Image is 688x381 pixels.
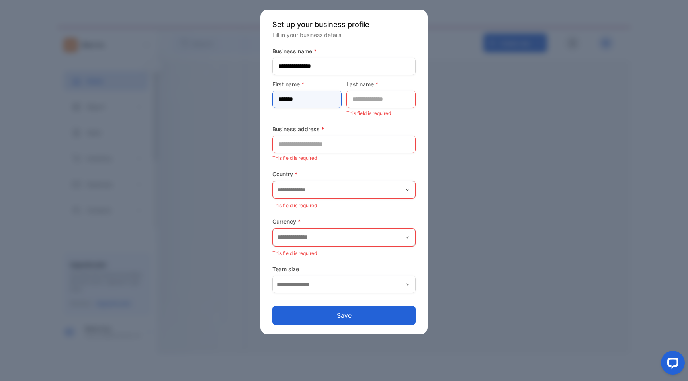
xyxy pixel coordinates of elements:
p: This field is required [272,200,416,211]
label: Team size [272,265,416,273]
label: Business name [272,47,416,55]
iframe: LiveChat chat widget [655,348,688,381]
p: Fill in your business details [272,31,416,39]
p: Set up your business profile [272,19,416,30]
label: Last name [346,80,416,88]
p: This field is required [272,248,416,259]
label: Business address [272,125,416,133]
label: First name [272,80,342,88]
p: This field is required [346,108,416,119]
button: Save [272,306,416,325]
label: Country [272,170,416,178]
label: Currency [272,217,416,225]
p: This field is required [272,153,416,163]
